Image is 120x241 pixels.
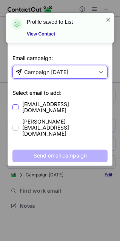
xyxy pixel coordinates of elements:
header: Profile saved to List [27,18,96,26]
button: Send email campaign [12,150,108,162]
p: Select email to add: [12,89,108,100]
span: [EMAIL_ADDRESS][DOMAIN_NAME] [22,101,108,113]
a: View Contact [27,30,96,38]
span: Send email campaign [34,153,87,159]
span: [PERSON_NAME][EMAIL_ADDRESS][DOMAIN_NAME] [22,119,108,137]
div: Campaign [DATE] [24,68,68,76]
p: Email campaign: [12,54,108,66]
img: success [11,18,23,30]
